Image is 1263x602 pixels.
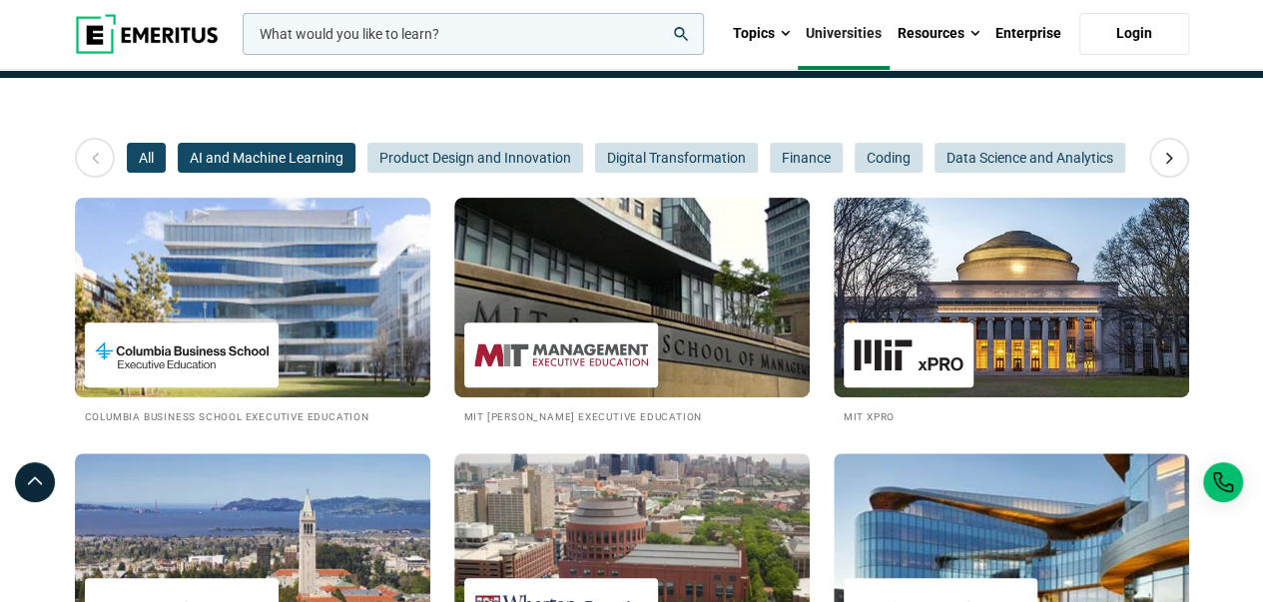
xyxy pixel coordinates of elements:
[75,198,430,397] img: Universities We Work With
[454,198,810,397] img: Universities We Work With
[367,143,583,173] button: Product Design and Innovation
[855,143,923,173] button: Coding
[75,198,430,424] a: Universities We Work With Columbia Business School Executive Education Columbia Business School E...
[454,198,810,424] a: Universities We Work With MIT Sloan Executive Education MIT [PERSON_NAME] Executive Education
[854,332,963,377] img: MIT xPRO
[834,198,1189,397] img: Universities We Work With
[935,143,1125,173] button: Data Science and Analytics
[844,407,1179,424] h2: MIT xPRO
[1079,13,1189,55] a: Login
[85,407,420,424] h2: Columbia Business School Executive Education
[595,143,758,173] button: Digital Transformation
[474,332,648,377] img: MIT Sloan Executive Education
[770,143,843,173] button: Finance
[243,13,704,55] input: woocommerce-product-search-field-0
[178,143,355,173] button: AI and Machine Learning
[127,143,166,173] button: All
[464,407,800,424] h2: MIT [PERSON_NAME] Executive Education
[834,198,1189,424] a: Universities We Work With MIT xPRO MIT xPRO
[95,332,269,377] img: Columbia Business School Executive Education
